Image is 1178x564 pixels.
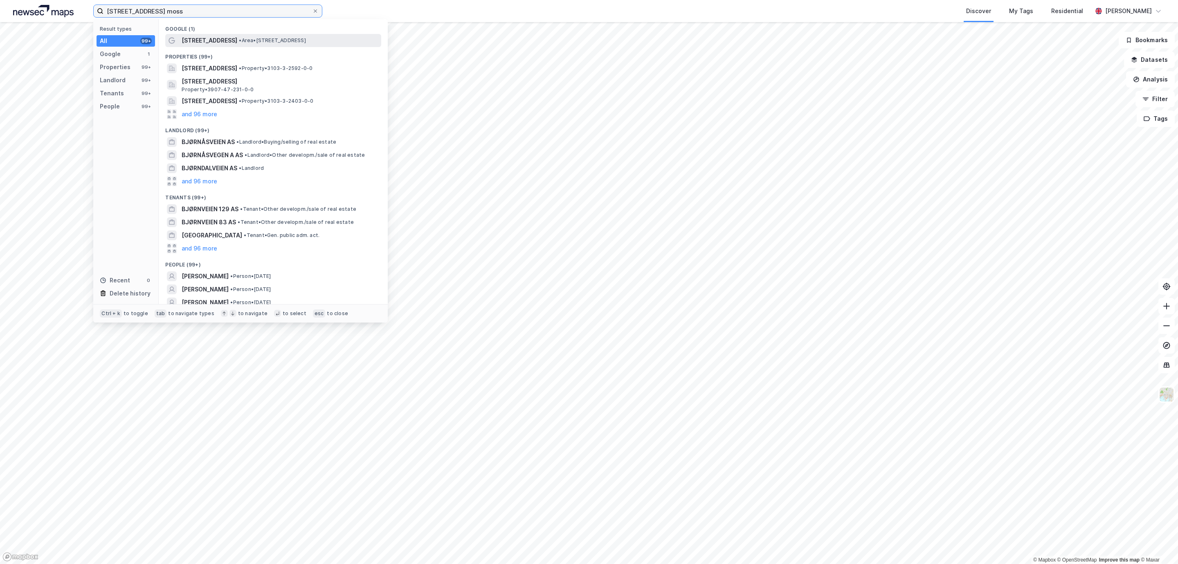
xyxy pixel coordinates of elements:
[182,36,237,45] span: [STREET_ADDRESS]
[327,310,348,317] div: to close
[239,65,241,71] span: •
[110,289,151,298] div: Delete history
[124,310,148,317] div: to toggle
[1099,557,1140,563] a: Improve this map
[140,64,152,70] div: 99+
[239,65,312,72] span: Property • 3103-3-2592-0-0
[244,232,319,239] span: Tenant • Gen. public adm. act.
[239,165,241,171] span: •
[245,152,247,158] span: •
[182,163,237,173] span: BJØRNDALVEIEN AS
[100,275,130,285] div: Recent
[1159,387,1174,402] img: Z
[230,286,271,293] span: Person • [DATE]
[236,139,239,145] span: •
[239,98,313,104] span: Property • 3103-3-2403-0-0
[1105,6,1152,16] div: [PERSON_NAME]
[13,5,74,17] img: logo.a4113a55bc3d86da70a041830d287a7e.svg
[100,49,121,59] div: Google
[100,36,107,46] div: All
[230,286,233,292] span: •
[244,232,246,238] span: •
[1135,91,1175,107] button: Filter
[182,244,217,253] button: and 96 more
[100,102,120,111] div: People
[239,37,306,44] span: Area • [STREET_ADDRESS]
[182,271,229,281] span: [PERSON_NAME]
[182,137,235,147] span: BJØRNÅSVEIEN AS
[182,230,242,240] span: [GEOGRAPHIC_DATA]
[182,86,254,93] span: Property • 3907-47-231-0-0
[100,75,126,85] div: Landlord
[140,90,152,97] div: 99+
[159,19,388,34] div: Google (1)
[155,309,167,318] div: tab
[1119,32,1175,48] button: Bookmarks
[182,217,236,227] span: BJØRNVEIEN 83 AS
[2,552,38,562] a: Mapbox homepage
[100,88,124,98] div: Tenants
[145,277,152,284] div: 0
[168,310,214,317] div: to navigate types
[159,47,388,62] div: Properties (99+)
[100,26,155,32] div: Result types
[239,165,264,171] span: Landlord
[240,206,243,212] span: •
[230,273,233,279] span: •
[1009,6,1033,16] div: My Tags
[230,299,271,306] span: Person • [DATE]
[182,109,217,119] button: and 96 more
[140,77,152,83] div: 99+
[100,309,122,318] div: Ctrl + k
[145,51,152,57] div: 1
[1126,71,1175,88] button: Analysis
[230,299,233,305] span: •
[182,284,229,294] span: [PERSON_NAME]
[1057,557,1097,563] a: OpenStreetMap
[103,5,312,17] input: Search by address, cadastre, landlords, tenants or people
[100,62,130,72] div: Properties
[238,219,240,225] span: •
[1137,111,1175,127] button: Tags
[182,150,243,160] span: BJØRNÅSVEGEN A AS
[140,103,152,110] div: 99+
[230,273,271,280] span: Person • [DATE]
[140,38,152,44] div: 99+
[236,139,336,145] span: Landlord • Buying/selling of real estate
[313,309,326,318] div: esc
[239,37,241,43] span: •
[182,63,237,73] span: [STREET_ADDRESS]
[1033,557,1056,563] a: Mapbox
[238,310,268,317] div: to navigate
[1051,6,1083,16] div: Residential
[239,98,241,104] span: •
[1124,52,1175,68] button: Datasets
[159,255,388,270] div: People (99+)
[240,206,356,212] span: Tenant • Other developm./sale of real estate
[182,176,217,186] button: and 96 more
[182,204,238,214] span: BJØRNVEIEN 129 AS
[182,77,378,86] span: [STREET_ADDRESS]
[966,6,991,16] div: Discover
[1137,525,1178,564] iframe: Chat Widget
[245,152,365,158] span: Landlord • Other developm./sale of real estate
[159,121,388,135] div: Landlord (99+)
[238,219,354,226] span: Tenant • Other developm./sale of real estate
[182,96,237,106] span: [STREET_ADDRESS]
[182,298,229,307] span: [PERSON_NAME]
[283,310,306,317] div: to select
[159,188,388,203] div: Tenants (99+)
